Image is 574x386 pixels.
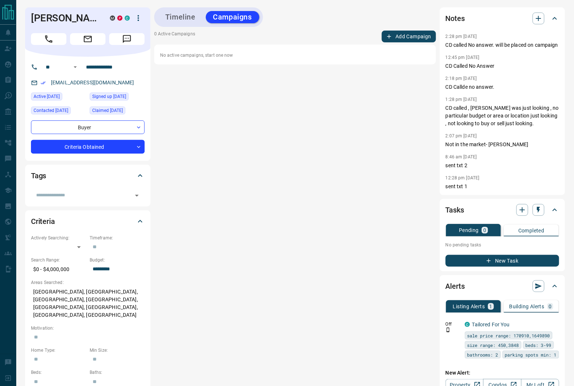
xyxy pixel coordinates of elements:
button: Campaigns [206,11,259,23]
p: Completed [518,228,544,233]
p: Home Type: [31,347,86,354]
div: mrloft.ca [110,15,115,21]
p: 8:46 am [DATE] [446,154,477,159]
span: Claimed [DATE] [92,107,123,114]
button: Open [132,190,142,201]
div: condos.ca [465,322,470,327]
span: parking spots min: 1 [505,351,557,358]
div: Notes [446,10,559,27]
h2: Criteria [31,215,55,227]
div: property.ca [117,15,122,21]
div: Alerts [446,277,559,295]
p: New Alert: [446,369,559,377]
p: CD called No answer. will be placed on campaign [446,41,559,49]
p: Actively Searching: [31,235,86,241]
p: Min Size: [90,347,145,354]
p: No active campaigns, start one now [160,52,430,59]
button: Add Campaign [382,31,436,42]
p: sent txt 2 [446,162,559,169]
p: Motivation: [31,325,145,331]
p: [GEOGRAPHIC_DATA], [GEOGRAPHIC_DATA], [GEOGRAPHIC_DATA], [GEOGRAPHIC_DATA], [GEOGRAPHIC_DATA], [G... [31,286,145,321]
p: Pending [459,228,479,233]
p: 2:18 pm [DATE] [446,76,477,81]
div: Sun Sep 07 2025 [31,92,86,103]
div: Criteria Obtained [31,140,145,154]
a: [EMAIL_ADDRESS][DOMAIN_NAME] [51,80,134,85]
p: No pending tasks [446,239,559,250]
p: Areas Searched: [31,279,145,286]
span: Call [31,33,66,45]
span: sale price range: 170910,1649890 [467,332,550,339]
p: CD Callde no answer. [446,83,559,91]
p: 0 Active Campaigns [154,31,195,42]
h2: Alerts [446,280,465,292]
p: Building Alerts [509,304,544,309]
p: sent txt 1 [446,183,559,190]
p: 1 [490,304,492,309]
span: Signed up [DATE] [92,93,126,100]
span: bathrooms: 2 [467,351,498,358]
p: Baths: [90,369,145,376]
p: Listing Alerts [453,304,485,309]
a: Tailored For You [472,322,510,327]
div: Tasks [446,201,559,219]
p: 2:28 pm [DATE] [446,34,477,39]
p: CD Called No Answer [446,62,559,70]
button: New Task [446,255,559,267]
p: Budget: [90,257,145,263]
span: Contacted [DATE] [34,107,68,114]
h2: Tasks [446,204,464,216]
p: 12:28 pm [DATE] [446,175,480,180]
p: Not in the market- [PERSON_NAME] [446,141,559,148]
svg: Push Notification Only [446,327,451,333]
button: Open [71,63,80,71]
div: Buyer [31,120,145,134]
p: $0 - $4,000,000 [31,263,86,276]
p: 0 [549,304,552,309]
p: 2:07 pm [DATE] [446,133,477,138]
p: Search Range: [31,257,86,263]
span: size range: 450,3848 [467,341,519,349]
span: Email [70,33,106,45]
p: Off [446,321,460,327]
p: Beds: [31,369,86,376]
div: Criteria [31,213,145,230]
h2: Notes [446,13,465,24]
span: Message [109,33,145,45]
svg: Email Verified [41,80,46,85]
p: 12:45 pm [DATE] [446,55,480,60]
h1: [PERSON_NAME] [31,12,99,24]
span: Active [DATE] [34,93,60,100]
div: Sun Apr 20 2025 [31,106,86,117]
p: Timeframe: [90,235,145,241]
p: CD called , [PERSON_NAME] was just looking , no particular budget or area or location just lookin... [446,104,559,127]
h2: Tags [31,170,46,182]
div: Tags [31,167,145,185]
button: Timeline [158,11,203,23]
div: Wed Mar 23 2022 [90,106,145,117]
p: 0 [483,228,486,233]
p: 1:28 pm [DATE] [446,97,477,102]
div: condos.ca [125,15,130,21]
span: beds: 3-99 [526,341,551,349]
div: Mon Oct 22 2018 [90,92,145,103]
